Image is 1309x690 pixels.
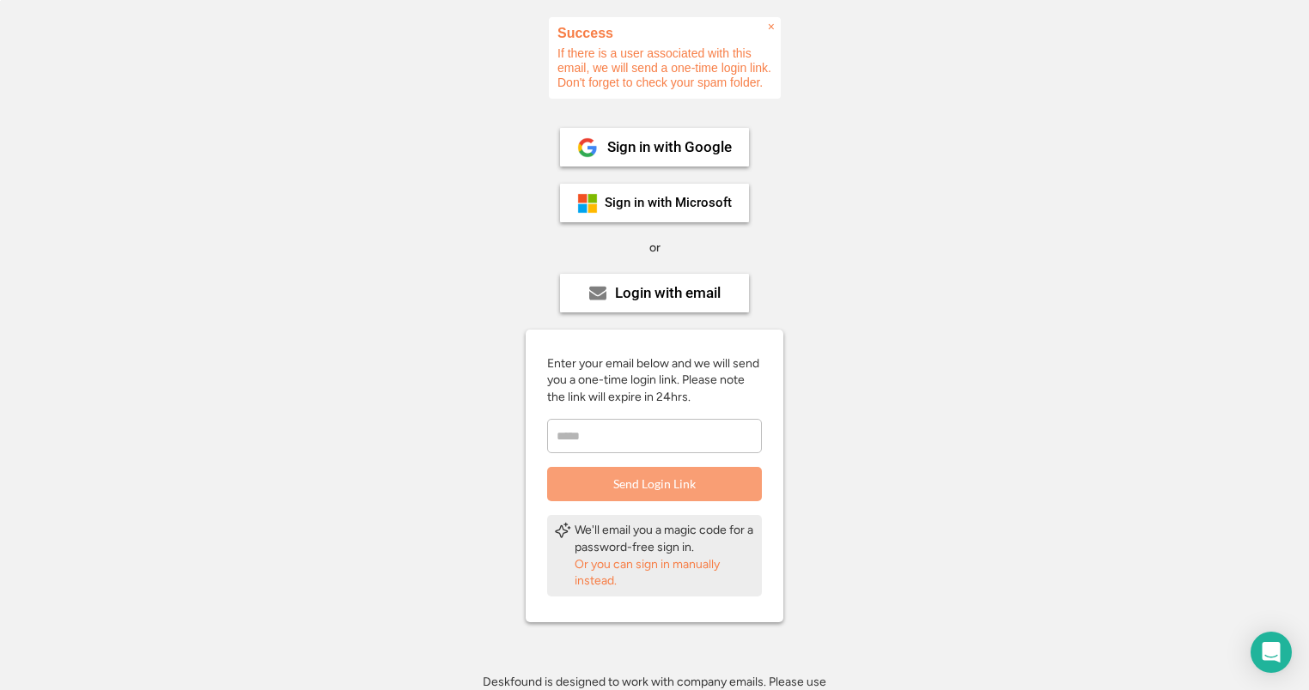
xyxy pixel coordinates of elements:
[649,239,661,257] div: or
[577,193,598,214] img: ms-symbollockup_mssymbol_19.png
[577,137,598,158] img: 1024px-Google__G__Logo.svg.png
[547,355,762,406] div: Enter your email below and we will send you a one-time login link. Please note the link will expi...
[607,140,732,154] div: Sign in with Google
[547,467,762,501] button: Send Login Link
[605,197,732,209] div: Sign in with Microsoft
[575,522,755,555] div: We'll email you a magic code for a password-free sign in.
[575,556,755,590] div: Or you can sign in manually instead.
[557,26,772,40] h2: Success
[1251,632,1292,673] div: Open Intercom Messenger
[768,20,775,34] span: ×
[549,17,781,99] div: If there is a user associated with this email, we will send a one-time login link. Don't forget t...
[615,286,721,300] div: Login with email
